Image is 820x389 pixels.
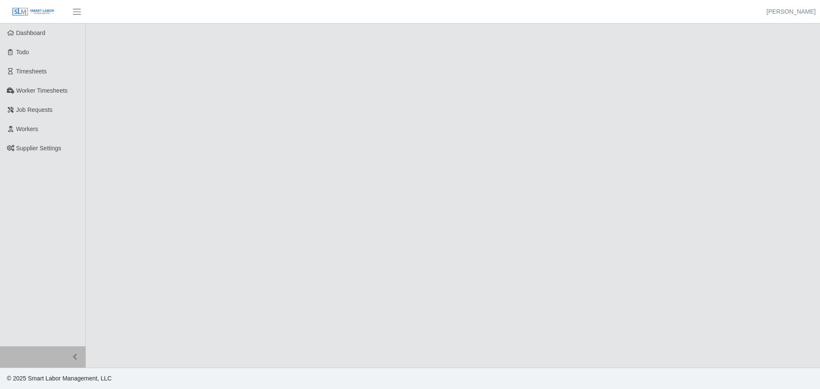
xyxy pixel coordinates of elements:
[16,68,47,75] span: Timesheets
[16,49,29,56] span: Todo
[12,7,55,17] img: SLM Logo
[16,145,61,152] span: Supplier Settings
[16,106,53,113] span: Job Requests
[16,29,46,36] span: Dashboard
[7,375,111,382] span: © 2025 Smart Labor Management, LLC
[16,126,38,132] span: Workers
[16,87,67,94] span: Worker Timesheets
[767,7,816,16] a: [PERSON_NAME]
